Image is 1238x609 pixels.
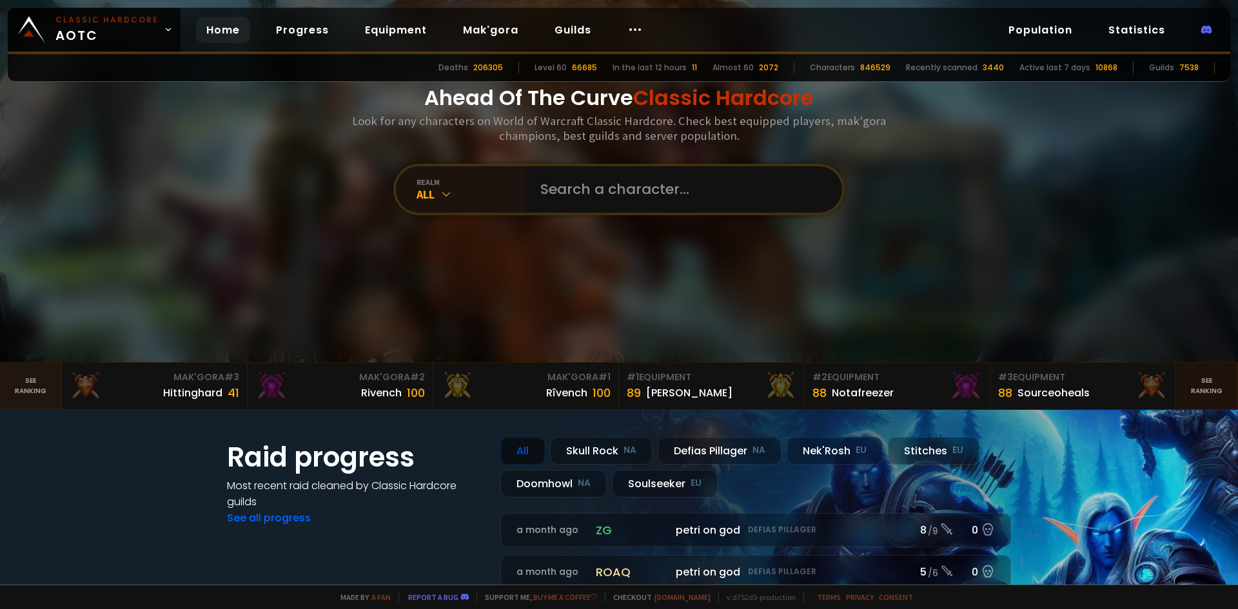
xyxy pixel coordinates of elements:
[612,470,718,498] div: Soulseeker
[846,592,874,602] a: Privacy
[759,62,778,73] div: 2072
[646,385,732,401] div: [PERSON_NAME]
[613,62,687,73] div: In the last 12 hours
[55,14,159,26] small: Classic Hardcore
[1017,385,1090,401] div: Sourceoheals
[627,371,639,383] span: # 1
[441,371,611,384] div: Mak'Gora
[860,62,890,73] div: 846529
[712,62,754,73] div: Almost 60
[952,444,963,457] small: EU
[163,385,222,401] div: Hittinghard
[1019,62,1090,73] div: Active last 7 days
[691,477,702,490] small: EU
[347,113,891,143] h3: Look for any characters on World of Warcraft Classic Hardcore. Check best equipped players, mak'g...
[533,592,597,602] a: Buy me a coffee
[812,371,827,383] span: # 2
[477,592,597,602] span: Support me,
[417,187,525,202] div: All
[361,385,402,401] div: Rivench
[227,437,485,478] h1: Raid progress
[433,363,619,409] a: Mak'Gora#1Rîvench100
[810,62,855,73] div: Characters
[856,444,867,457] small: EU
[888,437,979,465] div: Stitches
[453,17,529,43] a: Mak'gora
[333,592,391,602] span: Made by
[906,62,978,73] div: Recently scanned
[1179,62,1199,73] div: 7538
[417,177,525,187] div: realm
[533,166,827,213] input: Search a character...
[998,371,1168,384] div: Equipment
[605,592,711,602] span: Checkout
[983,62,1004,73] div: 3440
[500,470,607,498] div: Doomhowl
[654,592,711,602] a: [DOMAIN_NAME]
[805,363,990,409] a: #2Equipment88Notafreezer
[1176,363,1238,409] a: Seeranking
[355,17,437,43] a: Equipment
[627,371,796,384] div: Equipment
[473,62,503,73] div: 206305
[718,592,796,602] span: v. d752d5 - production
[879,592,913,602] a: Consent
[550,437,653,465] div: Skull Rock
[546,385,587,401] div: Rîvench
[593,384,611,401] div: 100
[812,371,982,384] div: Equipment
[62,363,248,409] a: Mak'Gora#3Hittinghard41
[371,592,391,602] a: a fan
[572,62,597,73] div: 66685
[998,384,1012,401] div: 88
[410,371,425,383] span: # 2
[408,592,458,602] a: Report a bug
[500,437,545,465] div: All
[787,437,883,465] div: Nek'Rosh
[990,363,1176,409] a: #3Equipment88Sourceoheals
[998,371,1013,383] span: # 3
[633,83,814,112] span: Classic Hardcore
[227,510,311,525] a: See all progress
[500,555,1011,589] a: a month agoroaqpetri on godDefias Pillager5 /60
[266,17,339,43] a: Progress
[535,62,567,73] div: Level 60
[817,592,841,602] a: Terms
[224,371,239,383] span: # 3
[8,8,181,52] a: Classic HardcoreAOTC
[1149,62,1174,73] div: Guilds
[248,363,433,409] a: Mak'Gora#2Rivench100
[196,17,250,43] a: Home
[55,14,159,45] span: AOTC
[752,444,765,457] small: NA
[619,363,805,409] a: #1Equipment89[PERSON_NAME]
[228,384,239,401] div: 41
[407,384,425,401] div: 100
[255,371,425,384] div: Mak'Gora
[500,513,1011,547] a: a month agozgpetri on godDefias Pillager8 /90
[578,477,591,490] small: NA
[832,385,894,401] div: Notafreezer
[998,17,1083,43] a: Population
[70,371,239,384] div: Mak'Gora
[812,384,827,401] div: 88
[438,62,468,73] div: Deaths
[1096,62,1117,73] div: 10868
[227,478,485,510] h4: Most recent raid cleaned by Classic Hardcore guilds
[658,437,781,465] div: Defias Pillager
[692,62,697,73] div: 11
[544,17,602,43] a: Guilds
[1098,17,1175,43] a: Statistics
[624,444,636,457] small: NA
[424,82,814,113] h1: Ahead Of The Curve
[627,384,641,401] div: 89
[598,371,611,383] span: # 1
